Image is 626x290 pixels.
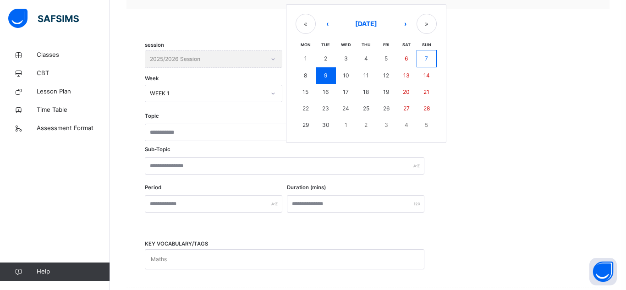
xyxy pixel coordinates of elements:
[343,72,349,79] abbr: September 10, 2025
[376,50,396,67] button: September 5, 2025
[150,89,265,98] div: WEEK 1
[317,14,337,34] button: ‹
[383,42,390,47] abbr: Friday
[396,84,417,100] button: September 20, 2025
[316,50,336,67] button: September 2, 2025
[145,184,161,192] label: Period
[37,267,110,276] span: Help
[37,105,110,115] span: Time Table
[324,72,327,79] abbr: September 9, 2025
[402,42,411,47] abbr: Saturday
[364,121,368,128] abbr: October 2, 2025
[356,67,376,84] button: September 11, 2025
[384,55,388,62] abbr: September 5, 2025
[344,55,348,62] abbr: September 3, 2025
[417,14,437,34] button: »
[356,100,376,117] button: September 25, 2025
[405,121,408,128] abbr: October 4, 2025
[383,88,389,95] abbr: September 19, 2025
[403,72,410,79] abbr: September 13, 2025
[339,14,394,34] button: [DATE]
[356,50,376,67] button: September 4, 2025
[296,84,316,100] button: September 15, 2025
[342,105,349,112] abbr: September 24, 2025
[423,105,430,112] abbr: September 28, 2025
[417,50,437,67] button: September 7, 2025
[151,251,167,268] div: Maths
[363,72,369,79] abbr: September 11, 2025
[403,105,410,112] abbr: September 27, 2025
[37,69,110,78] span: CBT
[396,100,417,117] button: September 27, 2025
[345,121,347,128] abbr: October 1, 2025
[383,72,389,79] abbr: September 12, 2025
[423,72,430,79] abbr: September 14, 2025
[37,50,110,60] span: Classes
[302,121,309,128] abbr: September 29, 2025
[396,67,417,84] button: September 13, 2025
[37,87,110,96] span: Lesson Plan
[355,20,377,27] span: [DATE]
[376,100,396,117] button: September 26, 2025
[316,67,336,84] button: September 9, 2025
[322,105,329,112] abbr: September 23, 2025
[316,117,336,133] button: September 30, 2025
[396,50,417,67] button: September 6, 2025
[417,100,437,117] button: September 28, 2025
[356,117,376,133] button: October 2, 2025
[417,84,437,100] button: September 21, 2025
[425,121,428,128] abbr: October 5, 2025
[316,100,336,117] button: September 23, 2025
[363,88,369,95] abbr: September 18, 2025
[37,124,110,133] span: Assessment Format
[343,88,349,95] abbr: September 17, 2025
[395,14,415,34] button: ›
[422,42,431,47] abbr: Sunday
[383,105,390,112] abbr: September 26, 2025
[417,117,437,133] button: October 5, 2025
[324,55,327,62] abbr: September 2, 2025
[363,105,369,112] abbr: September 25, 2025
[341,42,351,47] abbr: Wednesday
[321,42,330,47] abbr: Tuesday
[356,84,376,100] button: September 18, 2025
[417,67,437,84] button: September 14, 2025
[296,67,316,84] button: September 8, 2025
[376,67,396,84] button: September 12, 2025
[364,55,368,62] abbr: September 4, 2025
[376,117,396,133] button: October 3, 2025
[376,84,396,100] button: September 19, 2025
[323,88,329,95] abbr: September 16, 2025
[405,55,408,62] abbr: September 6, 2025
[301,42,311,47] abbr: Monday
[362,42,371,47] abbr: Thursday
[304,55,307,62] abbr: September 1, 2025
[336,100,356,117] button: September 24, 2025
[302,88,308,95] abbr: September 15, 2025
[145,240,208,248] span: KEY VOCABULARY/TAGS
[296,14,316,34] button: «
[296,117,316,133] button: September 29, 2025
[322,121,329,128] abbr: September 30, 2025
[145,41,164,49] span: session
[396,117,417,133] button: October 4, 2025
[287,184,326,192] label: Duration (mins)
[296,100,316,117] button: September 22, 2025
[384,121,388,128] abbr: October 3, 2025
[425,55,428,62] abbr: September 7, 2025
[316,84,336,100] button: September 16, 2025
[145,146,170,153] label: Sub-Topic
[302,105,309,112] abbr: September 22, 2025
[296,50,316,67] button: September 1, 2025
[336,117,356,133] button: October 1, 2025
[423,88,429,95] abbr: September 21, 2025
[336,67,356,84] button: September 10, 2025
[589,258,617,285] button: Open asap
[8,9,79,28] img: safsims
[336,50,356,67] button: September 3, 2025
[336,84,356,100] button: September 17, 2025
[145,75,159,82] span: Week
[145,112,159,120] label: Topic
[304,72,307,79] abbr: September 8, 2025
[403,88,410,95] abbr: September 20, 2025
